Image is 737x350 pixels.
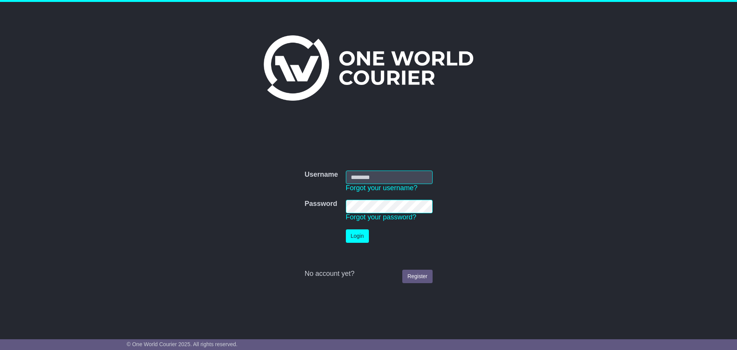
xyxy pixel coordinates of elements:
span: © One World Courier 2025. All rights reserved. [127,341,238,347]
button: Login [346,229,369,243]
label: Password [304,200,337,208]
div: No account yet? [304,270,432,278]
label: Username [304,171,338,179]
a: Register [402,270,432,283]
a: Forgot your password? [346,213,416,221]
img: One World [264,35,473,101]
a: Forgot your username? [346,184,418,192]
